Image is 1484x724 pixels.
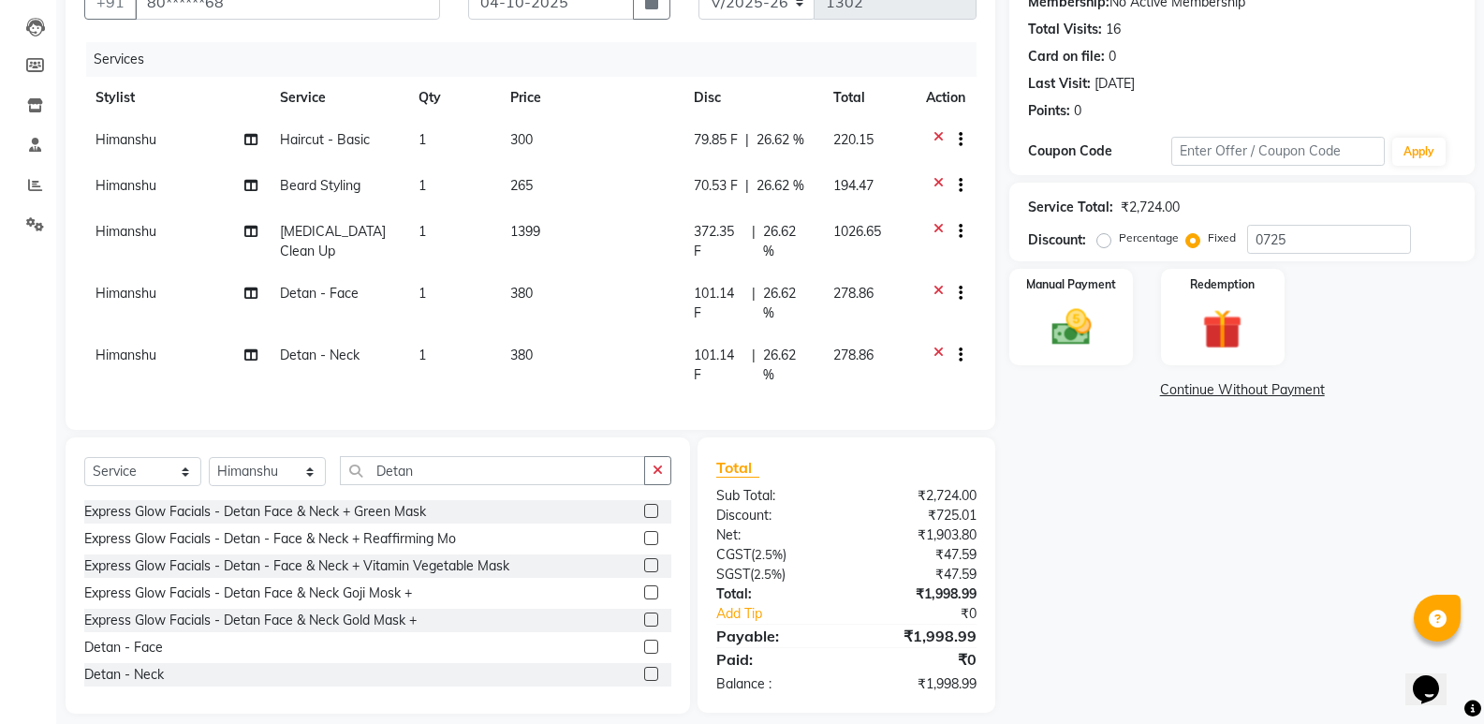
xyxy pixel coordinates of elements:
div: Detan - Neck [84,665,164,685]
div: 0 [1074,101,1081,121]
div: Paid: [702,648,846,671]
span: 278.86 [833,285,874,302]
span: 101.14 F [694,346,745,385]
div: Express Glow Facials - Detan - Face & Neck + Reaffirming Mo [84,529,456,549]
label: Redemption [1190,276,1255,293]
div: ₹725.01 [846,506,991,525]
span: | [745,176,749,196]
div: ₹0 [871,604,991,624]
span: Himanshu [96,131,156,148]
div: Total: [702,584,846,604]
th: Total [822,77,915,119]
div: Express Glow Facials - Detan - Face & Neck + Vitamin Vegetable Mask [84,556,509,576]
span: Beard Styling [280,177,360,194]
div: Discount: [1028,230,1086,250]
div: ( ) [702,545,846,565]
div: Discount: [702,506,846,525]
th: Qty [407,77,499,119]
div: ₹2,724.00 [846,486,991,506]
div: ₹47.59 [846,565,991,584]
button: Apply [1392,138,1446,166]
label: Fixed [1208,229,1236,246]
div: Net: [702,525,846,545]
div: ₹1,903.80 [846,525,991,545]
img: _cash.svg [1039,304,1104,350]
span: Detan - Neck [280,347,360,363]
div: Service Total: [1028,198,1113,217]
span: [MEDICAL_DATA] Clean Up [280,223,386,259]
span: 220.15 [833,131,874,148]
th: Action [915,77,977,119]
span: 70.53 F [694,176,738,196]
div: ₹1,998.99 [846,584,991,604]
th: Price [499,77,683,119]
div: Detan - Face [84,638,163,658]
span: 26.62 % [757,176,804,196]
span: SGST [716,566,750,583]
span: CGST [716,546,751,563]
div: ₹1,998.99 [846,625,991,647]
a: Continue Without Payment [1013,380,1471,400]
div: Card on file: [1028,47,1105,66]
span: 1 [419,223,426,240]
span: 79.85 F [694,130,738,150]
span: 380 [510,347,533,363]
div: ₹0 [846,648,991,671]
span: 1 [419,177,426,194]
div: ( ) [702,565,846,584]
div: Balance : [702,674,846,694]
span: 300 [510,131,533,148]
span: Total [716,458,759,478]
iframe: chat widget [1405,649,1465,705]
div: Payable: [702,625,846,647]
span: 2.5% [755,547,783,562]
div: 16 [1106,20,1121,39]
div: Express Glow Facials - Detan Face & Neck Goji Mosk + [84,584,412,603]
span: 265 [510,177,533,194]
div: Coupon Code [1028,141,1170,161]
span: 194.47 [833,177,874,194]
span: | [752,284,756,323]
span: 1026.65 [833,223,881,240]
th: Disc [683,77,822,119]
span: 2.5% [754,567,782,582]
span: | [745,130,749,150]
span: 278.86 [833,347,874,363]
input: Search or Scan [340,456,645,485]
span: Himanshu [96,223,156,240]
span: 1 [419,131,426,148]
span: 372.35 F [694,222,745,261]
input: Enter Offer / Coupon Code [1171,137,1385,166]
span: 26.62 % [763,284,811,323]
div: Points: [1028,101,1070,121]
span: | [752,346,756,385]
div: 0 [1109,47,1116,66]
div: [DATE] [1095,74,1135,94]
span: Detan - Face [280,285,359,302]
div: Total Visits: [1028,20,1102,39]
div: Services [86,42,991,77]
th: Stylist [84,77,269,119]
span: Himanshu [96,285,156,302]
span: 1399 [510,223,540,240]
img: _gift.svg [1190,304,1255,354]
span: Haircut - Basic [280,131,370,148]
label: Manual Payment [1026,276,1116,293]
span: 380 [510,285,533,302]
span: 26.62 % [763,346,811,385]
div: ₹2,724.00 [1121,198,1180,217]
span: 26.62 % [763,222,811,261]
div: ₹47.59 [846,545,991,565]
th: Service [269,77,407,119]
span: 101.14 F [694,284,745,323]
div: Express Glow Facials - Detan Face & Neck + Green Mask [84,502,426,522]
label: Percentage [1119,229,1179,246]
span: 26.62 % [757,130,804,150]
span: 1 [419,347,426,363]
a: Add Tip [702,604,871,624]
div: Sub Total: [702,486,846,506]
span: Himanshu [96,177,156,194]
div: Last Visit: [1028,74,1091,94]
div: ₹1,998.99 [846,674,991,694]
span: 1 [419,285,426,302]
